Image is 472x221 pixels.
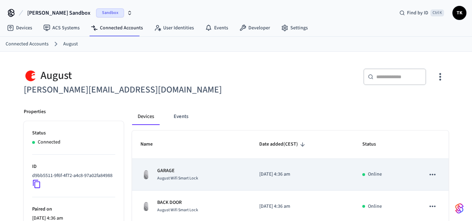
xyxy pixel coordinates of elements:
img: August Wifi Smart Lock 3rd Gen, Silver, Front [140,169,152,180]
p: ID [32,163,115,170]
p: Online [368,171,382,178]
button: Devices [132,108,160,125]
img: August Wifi Smart Lock 3rd Gen, Silver, Front [140,201,152,212]
button: Events [168,108,194,125]
p: d9bb5511-9f6f-4f72-a4c8-97a02fa84988 [32,172,112,179]
a: Settings [276,22,313,34]
div: Find by IDCtrl K [394,7,450,19]
span: TK [453,7,466,19]
p: [DATE] 4:36 am [259,203,346,210]
p: Online [368,203,382,210]
h6: [PERSON_NAME][EMAIL_ADDRESS][DOMAIN_NAME] [24,83,232,97]
p: Properties [24,108,46,116]
span: [PERSON_NAME] Sandbox [27,9,90,17]
div: connected account tabs [132,108,449,125]
span: August Wifi Smart Lock [157,175,198,181]
a: Developer [234,22,276,34]
p: BACK DOOR [157,199,198,206]
p: [DATE] 4:36 am [259,171,346,178]
button: TK [452,6,466,20]
a: ACS Systems [38,22,85,34]
a: User Identities [148,22,199,34]
p: GARAGE [157,167,198,175]
p: Status [32,130,115,137]
span: Ctrl K [430,9,444,16]
span: Date added(CEST) [259,139,307,150]
img: August Logo, Square [24,68,38,83]
a: Events [199,22,234,34]
a: Connected Accounts [6,40,49,48]
p: Connected [38,139,60,146]
p: Paired on [32,206,115,213]
span: Sandbox [96,8,124,17]
a: August [63,40,78,48]
span: Find by ID [407,9,428,16]
span: August Wifi Smart Lock [157,207,198,213]
a: Devices [1,22,38,34]
div: August [24,68,232,83]
a: Connected Accounts [85,22,148,34]
img: SeamLogoGradient.69752ec5.svg [455,203,464,214]
span: Status [362,139,385,150]
span: Name [140,139,162,150]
